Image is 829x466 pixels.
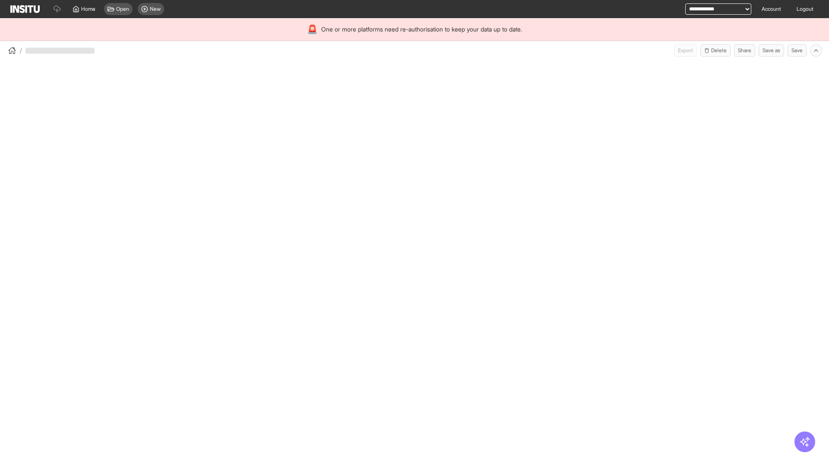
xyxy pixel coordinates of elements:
[116,6,129,13] span: Open
[700,44,731,57] button: Delete
[674,44,697,57] span: Can currently only export from Insights reports.
[307,23,318,35] div: 🚨
[20,46,22,55] span: /
[10,5,40,13] img: Logo
[7,45,22,56] button: /
[321,25,522,34] span: One or more platforms need re-authorisation to keep your data up to date.
[734,44,755,57] button: Share
[150,6,161,13] span: New
[81,6,95,13] span: Home
[759,44,784,57] button: Save as
[674,44,697,57] button: Export
[788,44,807,57] button: Save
